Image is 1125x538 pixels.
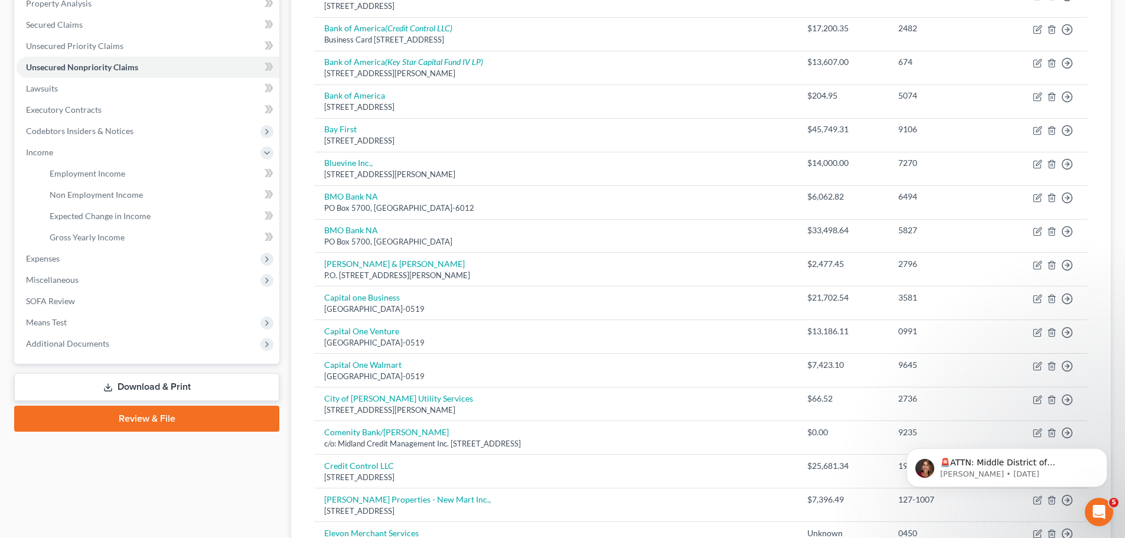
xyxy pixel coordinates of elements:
div: 9106 [898,123,989,135]
span: Miscellaneous [26,275,79,285]
a: Capital One Walmart [324,360,402,370]
a: Capital one Business [324,292,400,302]
span: 5 [1109,498,1119,507]
div: $45,749.31 [807,123,879,135]
a: Comenity Bank/[PERSON_NAME] [324,427,449,437]
a: Elevon Merchant Services [324,528,419,538]
i: (Key Star Capital Fund IV LP) [385,57,483,67]
div: [STREET_ADDRESS] [324,102,788,113]
div: 9645 [898,359,989,371]
div: 3581 [898,292,989,304]
div: 2736 [898,393,989,405]
div: 5827 [898,224,989,236]
div: c/o: Midland Credit Management Inc. [STREET_ADDRESS] [324,438,788,449]
a: Unsecured Priority Claims [17,35,279,57]
div: PO Box 5700, [GEOGRAPHIC_DATA]-6012 [324,203,788,214]
span: Secured Claims [26,19,83,30]
div: 5074 [898,90,989,102]
div: $7,396.49 [807,494,879,506]
div: [GEOGRAPHIC_DATA]-0519 [324,304,788,315]
a: [PERSON_NAME] Properties - New Mart Inc., [324,494,491,504]
a: Bank of America(Credit Control LLC) [324,23,452,33]
span: Unsecured Nonpriority Claims [26,62,138,72]
div: $33,498.64 [807,224,879,236]
div: $7,423.10 [807,359,879,371]
div: [STREET_ADDRESS] [324,506,788,517]
i: (Credit Control LLC) [385,23,452,33]
div: [STREET_ADDRESS][PERSON_NAME] [324,405,788,416]
a: Bank of America [324,90,385,100]
div: PO Box 5700, [GEOGRAPHIC_DATA] [324,236,788,247]
span: Income [26,147,53,157]
iframe: Intercom notifications message [889,423,1125,506]
div: $17,200.35 [807,22,879,34]
a: City of [PERSON_NAME] Utility Services [324,393,473,403]
div: [GEOGRAPHIC_DATA]-0519 [324,337,788,348]
div: $0.00 [807,426,879,438]
a: Gross Yearly Income [40,227,279,248]
a: Capital One Venture [324,326,399,336]
div: [STREET_ADDRESS] [324,1,788,12]
a: BMO Bank NA [324,225,378,235]
span: Expenses [26,253,60,263]
span: Unsecured Priority Claims [26,41,123,51]
div: 6494 [898,191,989,203]
span: Executory Contracts [26,105,102,115]
a: Review & File [14,406,279,432]
div: 7270 [898,157,989,169]
div: $66.52 [807,393,879,405]
div: $204.95 [807,90,879,102]
a: Download & Print [14,373,279,401]
div: [STREET_ADDRESS] [324,472,788,483]
div: [STREET_ADDRESS][PERSON_NAME] [324,68,788,79]
span: Employment Income [50,168,125,178]
a: Bay First [324,124,357,134]
a: Secured Claims [17,14,279,35]
a: Executory Contracts [17,99,279,120]
div: $21,702.54 [807,292,879,304]
div: 2796 [898,258,989,270]
div: $25,681.34 [807,460,879,472]
div: Business Card [STREET_ADDRESS] [324,34,788,45]
span: Lawsuits [26,83,58,93]
a: Lawsuits [17,78,279,99]
div: [GEOGRAPHIC_DATA]-0519 [324,371,788,382]
div: $13,186.11 [807,325,879,337]
a: Bank of America(Key Star Capital Fund IV LP) [324,57,483,67]
div: [STREET_ADDRESS][PERSON_NAME] [324,169,788,180]
a: Unsecured Nonpriority Claims [17,57,279,78]
div: P.O. [STREET_ADDRESS][PERSON_NAME] [324,270,788,281]
div: $2,477.45 [807,258,879,270]
span: Codebtors Insiders & Notices [26,126,133,136]
span: Expected Change in Income [50,211,151,221]
div: [STREET_ADDRESS] [324,135,788,146]
a: [PERSON_NAME] & [PERSON_NAME] [324,259,465,269]
div: 2482 [898,22,989,34]
span: Non Employment Income [50,190,143,200]
a: SOFA Review [17,291,279,312]
a: Bluevine Inc., [324,158,373,168]
div: $14,000.00 [807,157,879,169]
iframe: Intercom live chat [1085,498,1113,526]
span: Gross Yearly Income [50,232,125,242]
a: Employment Income [40,163,279,184]
span: Means Test [26,317,67,327]
a: Non Employment Income [40,184,279,206]
span: Additional Documents [26,338,109,348]
div: $13,607.00 [807,56,879,68]
div: 674 [898,56,989,68]
div: $6,062.82 [807,191,879,203]
span: SOFA Review [26,296,75,306]
a: Expected Change in Income [40,206,279,227]
a: BMO Bank NA [324,191,378,201]
a: Credit Control LLC [324,461,394,471]
div: 0991 [898,325,989,337]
